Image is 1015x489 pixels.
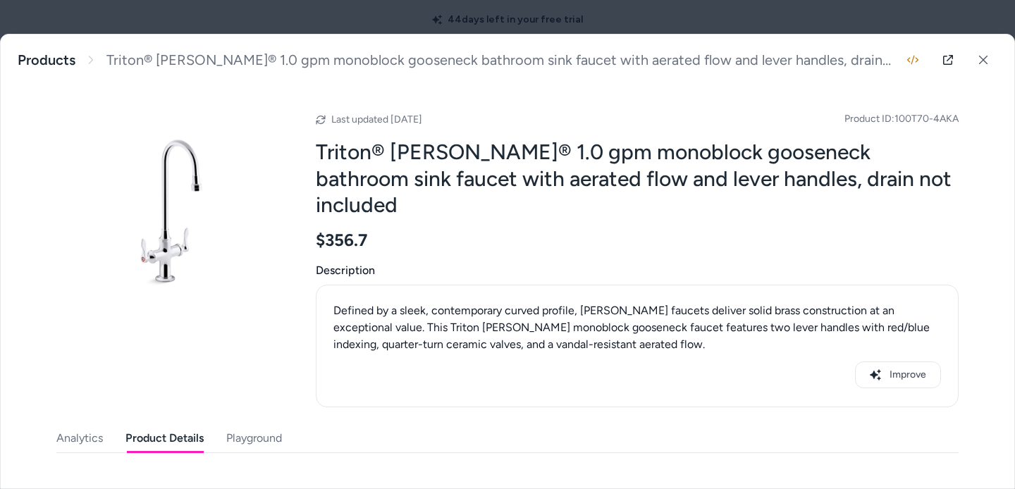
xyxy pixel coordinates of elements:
[331,113,422,125] span: Last updated [DATE]
[316,230,367,251] span: $356.7
[226,424,282,452] button: Playground
[106,51,894,69] span: Triton® [PERSON_NAME]® 1.0 gpm monoblock gooseneck bathroom sink faucet with aerated flow and lev...
[18,51,894,69] nav: breadcrumb
[56,424,103,452] button: Analytics
[18,51,75,69] a: Products
[316,262,959,279] span: Description
[855,361,941,388] button: Improve
[125,424,204,452] button: Product Details
[844,112,959,126] span: Product ID: 100T70-4AKA
[333,302,941,353] p: Defined by a sleek, contemporary curved profile, [PERSON_NAME] faucets deliver solid brass constr...
[316,139,959,218] h2: Triton® [PERSON_NAME]® 1.0 gpm monoblock gooseneck bathroom sink faucet with aerated flow and lev...
[56,102,282,328] img: zac30072_rgb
